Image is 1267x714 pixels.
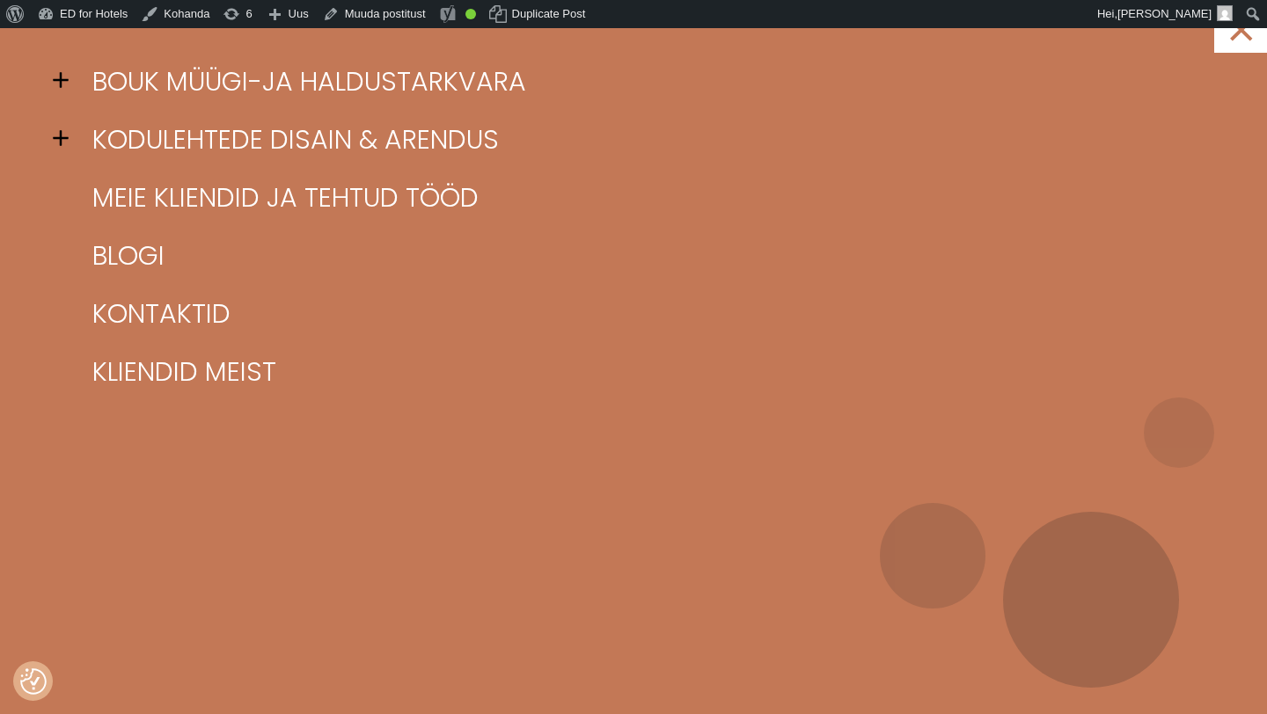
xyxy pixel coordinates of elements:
[20,668,47,695] img: Revisit consent button
[79,53,1214,111] a: BOUK müügi-ja haldustarkvara
[1117,7,1212,20] span: [PERSON_NAME]
[465,9,476,19] div: Good
[20,668,47,695] button: Nõusolekueelistused
[79,169,1214,227] a: Meie kliendid ja tehtud tööd
[79,227,1214,285] a: Blogi
[79,285,1214,343] a: Kontaktid
[79,111,1214,169] a: Kodulehtede disain & arendus
[79,343,1214,401] a: Kliendid meist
